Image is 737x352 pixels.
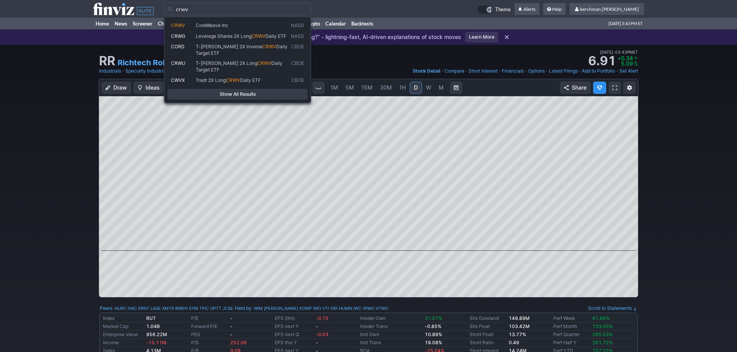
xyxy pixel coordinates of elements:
[609,18,643,29] span: [DATE] 3:43 PM ET
[619,67,638,75] a: Set Alert
[146,323,160,329] b: 1.04B
[552,331,591,339] td: Perf Quarter
[509,332,526,337] b: 13.77%
[199,304,209,312] a: TPIC
[316,323,318,329] b: -
[327,82,342,94] a: 1M
[138,304,149,312] a: KRNT
[617,55,633,61] span: +0.34
[552,323,591,331] td: Perf Month
[162,304,174,312] a: XMTR
[291,60,304,73] span: CBOE
[222,304,233,312] a: JCSE
[592,332,613,337] span: 265.53%
[376,304,388,312] a: VTWO
[171,44,185,49] span: CORD
[600,49,638,56] span: [DATE] 03:43PM ET
[358,82,376,94] a: 15M
[118,57,200,68] a: Richtech Robotics Inc
[425,340,442,345] b: 19.08%
[549,67,578,75] a: Latest Filings
[552,339,591,347] td: Perf Half Y
[469,67,498,75] a: Short Interest
[582,67,615,75] a: Add to Portfolio
[146,340,166,345] span: -15.11M
[623,82,636,94] button: Chart Settings
[465,32,498,43] a: Learn More
[414,84,418,91] span: D
[578,67,581,75] span: •
[465,67,468,75] span: •
[112,18,130,29] a: News
[125,67,191,75] a: Specialty Industrial Machinery
[190,331,229,339] td: PEG
[155,18,176,29] a: Charts
[190,339,229,347] td: P/S
[273,323,314,331] td: EPS next Y
[257,60,271,66] span: CRWV
[171,33,185,39] span: CRWG
[101,315,145,323] td: Index
[422,82,435,94] a: W
[254,304,263,312] a: IWM
[230,323,233,329] b: -
[113,84,127,92] span: Draw
[291,22,304,29] span: NASD
[146,315,156,321] small: RUT
[196,44,262,49] span: T-[PERSON_NAME] 2X Inverse
[100,304,233,312] div: :
[273,331,314,339] td: EPS next Q
[359,323,423,331] td: Insider Trans
[593,82,606,94] button: Explore new features
[468,315,507,323] td: Shs Outstand
[502,67,524,75] a: Financials
[122,67,125,75] span: •
[552,315,591,323] td: Perf Week
[569,3,644,15] a: berchman.[PERSON_NAME]
[101,339,145,347] td: Income
[592,315,610,321] span: 61.89%
[580,6,639,12] span: berchman.[PERSON_NAME]
[101,323,145,331] td: Market Cap
[230,340,247,345] span: 252.06
[196,22,228,28] span: CoreWeave Inc
[572,84,587,92] span: Share
[525,67,527,75] span: •
[171,90,304,98] span: Show All Results
[175,304,188,312] a: BWEN
[425,315,442,321] span: 31.01%
[316,315,328,321] span: -0.15
[634,60,638,67] span: %
[128,304,137,312] a: IVAC
[435,82,448,94] a: M
[509,340,519,345] a: 0.49
[235,305,251,311] a: Held by
[196,60,282,73] span: Daily Target ETF
[613,49,615,56] span: •
[323,18,349,29] a: Calendar
[226,77,240,83] span: CRWV
[291,44,304,56] span: CBOE
[359,315,423,323] td: Insider Own
[196,33,251,39] span: Leverage Shares 2X Long
[196,60,257,66] span: T-[PERSON_NAME] 2X Long
[515,3,539,15] a: Alerts
[264,304,298,312] a: [PERSON_NAME]
[399,84,406,91] span: 1H
[196,44,287,56] span: Daily Target ETF
[313,304,321,312] a: IWO
[330,304,338,312] a: VXF
[299,304,312,312] a: KOMP
[426,84,431,91] span: W
[164,17,311,103] div: Search
[410,82,422,94] a: D
[509,315,530,321] b: 149.89M
[498,67,501,75] span: •
[545,67,548,75] span: •
[528,67,545,75] a: Options
[349,18,376,29] a: Backtests
[549,68,578,74] span: Latest Filings
[477,5,511,14] a: Theme
[251,33,265,39] span: CRWV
